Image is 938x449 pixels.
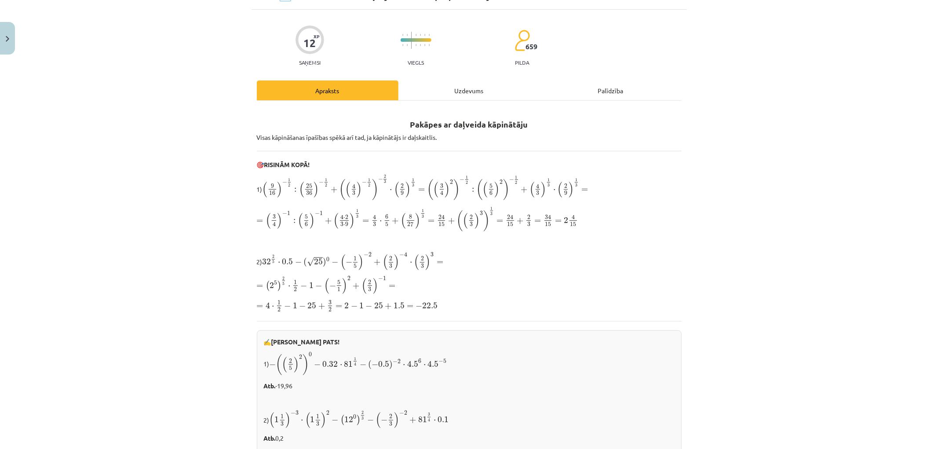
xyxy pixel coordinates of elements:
[494,182,500,197] span: )
[296,59,324,66] p: Saņemsi
[272,255,274,258] span: 2
[483,211,489,232] span: )
[431,252,434,257] span: 3
[401,213,406,229] span: (
[282,357,288,372] span: (
[294,357,299,372] span: )
[480,211,483,215] span: 3
[521,186,528,193] span: +
[277,213,282,229] span: )
[429,44,430,46] img: icon-short-line-57e1e144782c952c97e751825c79c345078a6d821885a25fce030b3d8c18986b.svg
[278,262,280,264] span: ⋅
[336,305,342,308] span: =
[331,186,337,193] span: +
[291,411,296,415] span: −
[272,306,274,308] span: ⋅
[407,44,408,46] img: icon-short-line-57e1e144782c952c97e751825c79c345078a6d821885a25fce030b3d8c18986b.svg
[470,215,473,219] span: 2
[305,222,308,226] span: 6
[456,211,463,232] span: (
[425,254,431,270] span: )
[385,303,391,309] span: +
[429,34,430,36] img: icon-short-line-57e1e144782c952c97e751825c79c345078a6d821885a25fce030b3d8c18986b.svg
[345,303,349,309] span: 2
[420,34,421,36] img: icon-short-line-57e1e144782c952c97e751825c79c345078a6d821885a25fce030b3d8c18986b.svg
[294,280,297,285] span: 1
[507,215,514,220] span: 24
[282,212,287,216] span: −
[411,32,412,49] img: icon-long-line-d9ea69661e0d244f92f715978eff75569469978d946b2353a9bb055b3ed8787d.svg
[460,178,465,182] span: −
[390,256,393,261] span: 2
[305,215,308,219] span: 5
[569,182,574,197] span: )
[350,213,355,229] span: )
[303,258,307,267] span: (
[448,218,455,224] span: +
[564,217,569,223] span: 2
[416,303,423,309] span: −
[394,303,405,309] span: 1.5
[288,178,290,181] span: 1
[421,264,424,268] span: 3
[277,182,282,197] span: )
[315,212,320,216] span: −
[440,191,443,196] span: 4
[326,257,329,262] span: 0
[408,59,424,66] p: Viegls
[257,80,398,100] div: Apraksts
[418,188,425,192] span: =
[356,215,358,218] span: 3
[285,412,291,428] span: )
[328,300,332,305] span: 3
[277,307,281,312] span: 2
[402,44,403,46] img: icon-short-line-57e1e144782c952c97e751825c79c345078a6d821885a25fce030b3d8c18986b.svg
[368,178,370,181] span: 1
[509,178,514,182] span: −
[408,222,414,227] span: 27
[271,338,340,346] b: [PERSON_NAME] PATS!
[404,411,407,415] span: 2
[337,280,340,285] span: 5
[274,281,277,285] span: 5
[564,184,567,188] span: 2
[295,188,297,192] span: :
[407,361,418,367] span: 4.5
[257,285,263,288] span: =
[345,182,350,197] span: (
[257,133,682,142] p: Visas kāpināšanas īpašības spēkā arī tad, ja kāpinātājs ir daļskaitlis.
[368,280,371,285] span: 2
[293,303,297,309] span: 1
[314,34,319,39] span: XP
[378,177,383,181] span: −
[398,359,401,364] span: 2
[378,361,389,367] span: 0.5
[373,215,376,220] span: 4
[444,359,447,363] span: 5
[557,182,562,197] span: (
[394,254,399,270] span: )
[474,213,480,229] span: )
[257,305,263,308] span: =
[340,222,343,226] span: 3
[273,222,276,226] span: 4
[389,414,392,419] span: 2
[343,217,345,219] span: ⋅
[320,211,323,215] span: 1
[489,184,493,188] span: 5
[496,219,503,223] span: =
[570,222,576,226] span: 15
[314,361,321,368] span: −
[414,254,419,270] span: (
[385,215,388,219] span: 6
[359,303,364,309] span: 1
[343,224,345,226] span: ⋅
[463,213,468,229] span: (
[440,184,443,188] span: 3
[298,213,303,229] span: (
[374,303,383,309] span: 25
[325,218,332,224] span: +
[299,182,304,197] span: (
